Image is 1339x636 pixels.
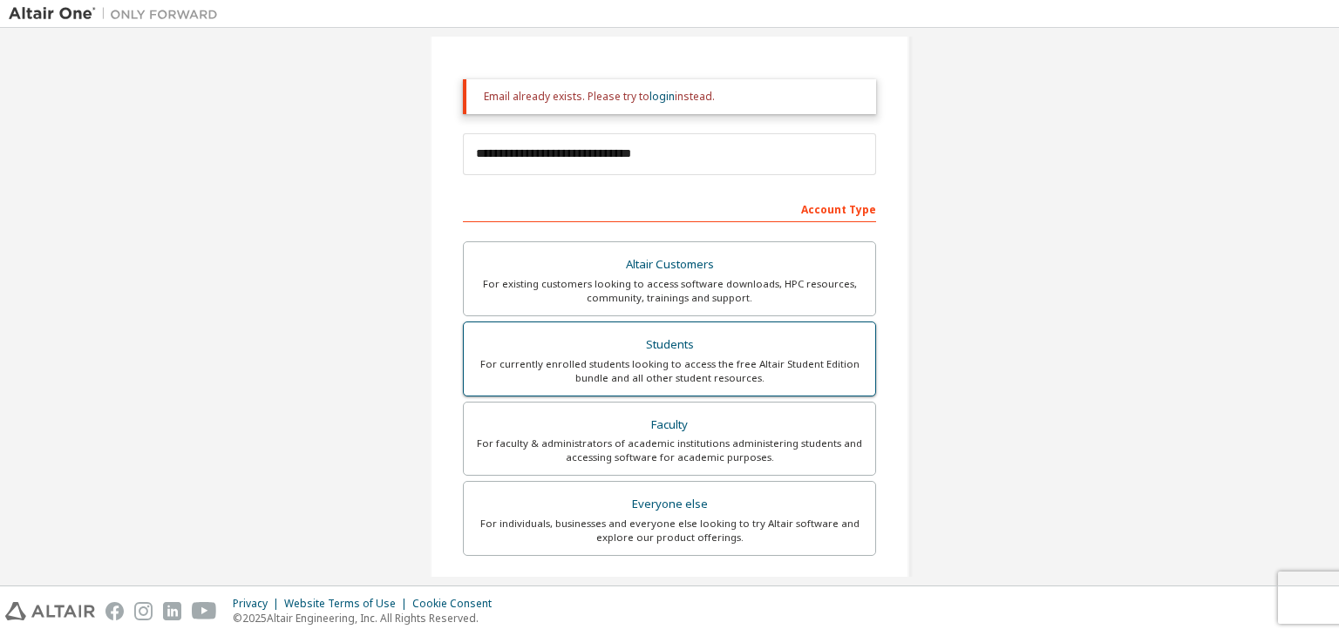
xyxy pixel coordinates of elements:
img: youtube.svg [192,602,217,620]
div: Everyone else [474,492,865,517]
img: linkedin.svg [163,602,181,620]
img: facebook.svg [105,602,124,620]
div: Altair Customers [474,253,865,277]
img: instagram.svg [134,602,153,620]
div: For faculty & administrators of academic institutions administering students and accessing softwa... [474,436,865,464]
img: altair_logo.svg [5,602,95,620]
div: For individuals, businesses and everyone else looking to try Altair software and explore our prod... [474,517,865,545]
div: Faculty [474,413,865,437]
a: login [649,89,675,104]
div: Account Type [463,194,876,222]
div: For currently enrolled students looking to access the free Altair Student Edition bundle and all ... [474,357,865,385]
div: Privacy [233,597,284,611]
img: Altair One [9,5,227,23]
div: Students [474,333,865,357]
p: © 2025 Altair Engineering, Inc. All Rights Reserved. [233,611,502,626]
div: Email already exists. Please try to instead. [484,90,862,104]
div: Cookie Consent [412,597,502,611]
div: For existing customers looking to access software downloads, HPC resources, community, trainings ... [474,277,865,305]
div: Website Terms of Use [284,597,412,611]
